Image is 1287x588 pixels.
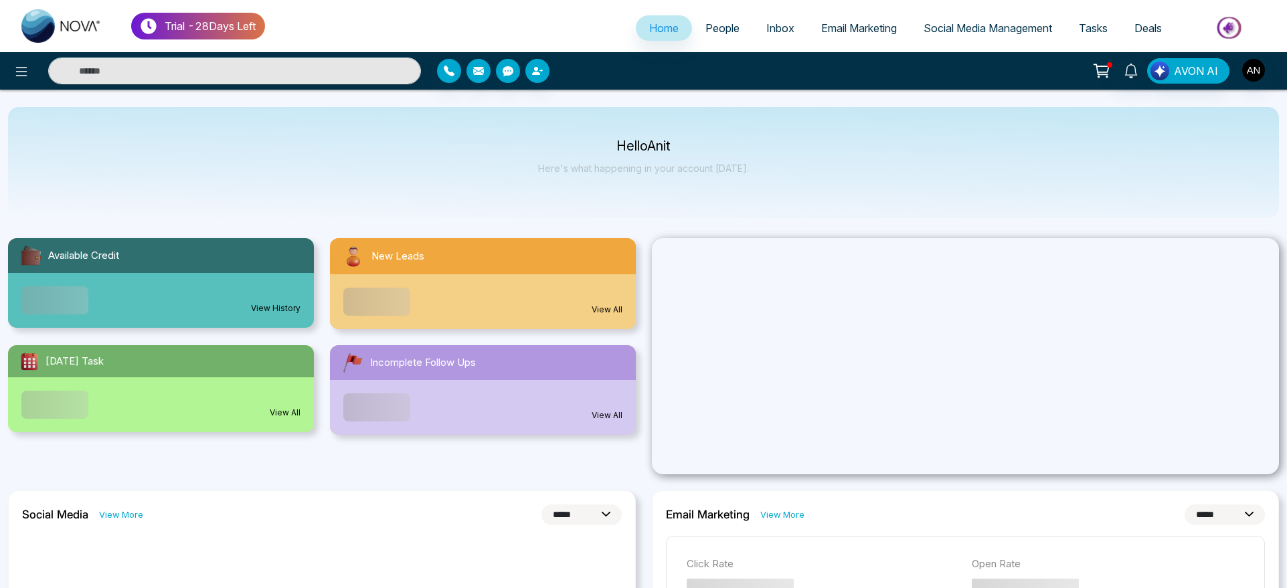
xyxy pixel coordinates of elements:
[46,354,104,369] span: [DATE] Task
[753,15,808,41] a: Inbox
[666,508,750,521] h2: Email Marketing
[687,557,959,572] p: Click Rate
[1242,59,1265,82] img: User Avatar
[1147,58,1229,84] button: AVON AI
[692,15,753,41] a: People
[1174,63,1218,79] span: AVON AI
[538,140,749,152] p: Hello Anit
[821,21,897,35] span: Email Marketing
[592,409,622,421] a: View All
[649,21,679,35] span: Home
[165,18,256,34] p: Trial - 28 Days Left
[972,557,1244,572] p: Open Rate
[341,243,366,269] img: newLeads.svg
[21,9,102,43] img: Nova CRM Logo
[1065,15,1121,41] a: Tasks
[48,248,119,264] span: Available Credit
[636,15,692,41] a: Home
[322,345,644,435] a: Incomplete Follow UpsView All
[341,351,365,375] img: followUps.svg
[760,508,804,521] a: View More
[538,163,749,174] p: Here's what happening in your account [DATE].
[19,243,43,268] img: availableCredit.svg
[1121,15,1175,41] a: Deals
[370,355,476,371] span: Incomplete Follow Ups
[251,302,301,314] a: View History
[766,21,794,35] span: Inbox
[808,15,910,41] a: Email Marketing
[705,21,740,35] span: People
[270,407,301,419] a: View All
[1134,21,1162,35] span: Deals
[592,304,622,316] a: View All
[99,508,143,521] a: View More
[19,351,40,372] img: todayTask.svg
[371,249,424,264] span: New Leads
[22,508,88,521] h2: Social Media
[1079,21,1108,35] span: Tasks
[1150,62,1169,80] img: Lead Flow
[322,238,644,329] a: New LeadsView All
[924,21,1052,35] span: Social Media Management
[910,15,1065,41] a: Social Media Management
[1182,13,1279,43] img: Market-place.gif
